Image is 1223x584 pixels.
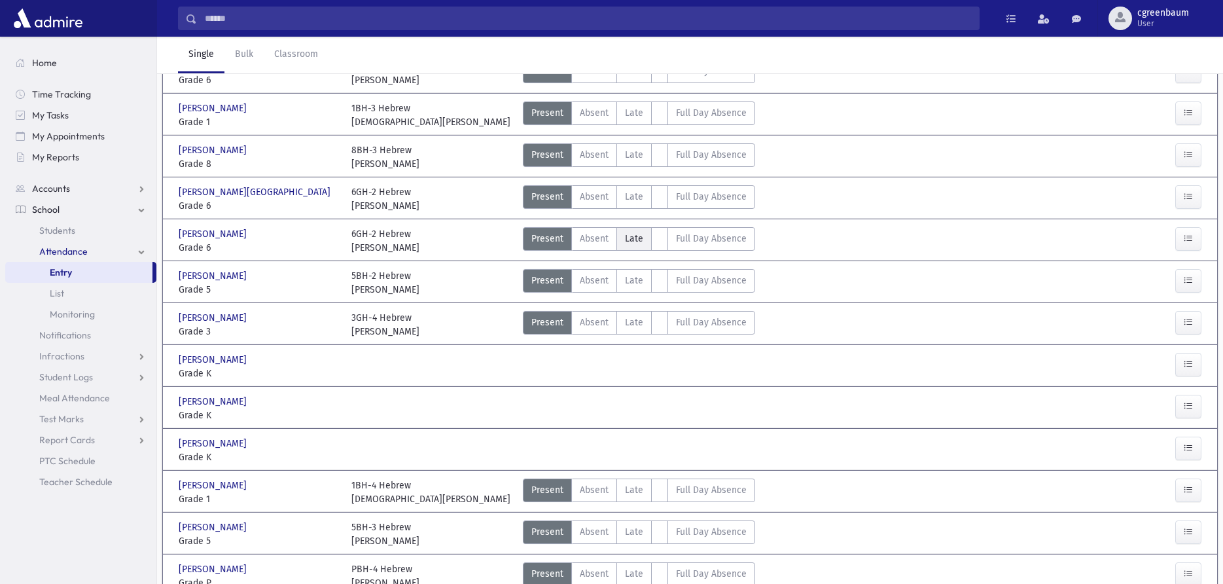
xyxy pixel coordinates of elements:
[50,308,95,320] span: Monitoring
[531,567,563,581] span: Present
[625,148,643,162] span: Late
[676,232,747,246] span: Full Day Absence
[39,413,84,425] span: Test Marks
[580,567,609,581] span: Absent
[179,562,249,576] span: [PERSON_NAME]
[351,479,510,506] div: 1BH-4 Hebrew [DEMOGRAPHIC_DATA][PERSON_NAME]
[179,283,338,297] span: Grade 5
[5,220,156,241] a: Students
[580,483,609,497] span: Absent
[523,479,755,506] div: AttTypes
[32,57,57,69] span: Home
[523,311,755,338] div: AttTypes
[5,84,156,105] a: Time Tracking
[179,520,249,534] span: [PERSON_NAME]
[531,525,563,539] span: Present
[523,185,755,213] div: AttTypes
[10,5,86,31] img: AdmirePro
[531,106,563,120] span: Present
[5,283,156,304] a: List
[179,353,249,367] span: [PERSON_NAME]
[5,409,156,429] a: Test Marks
[625,525,643,539] span: Late
[179,73,338,87] span: Grade 6
[580,148,609,162] span: Absent
[351,101,510,129] div: 1BH-3 Hebrew [DEMOGRAPHIC_DATA][PERSON_NAME]
[179,437,249,450] span: [PERSON_NAME]
[39,225,75,236] span: Students
[523,101,755,129] div: AttTypes
[625,274,643,287] span: Late
[676,148,747,162] span: Full Day Absence
[5,367,156,388] a: Student Logs
[580,232,609,246] span: Absent
[580,316,609,329] span: Absent
[351,520,419,548] div: 5BH-3 Hebrew [PERSON_NAME]
[531,316,563,329] span: Present
[625,232,643,246] span: Late
[179,185,333,199] span: [PERSON_NAME][GEOGRAPHIC_DATA]
[5,199,156,220] a: School
[351,269,419,297] div: 5BH-2 Hebrew [PERSON_NAME]
[179,269,249,283] span: [PERSON_NAME]
[32,130,105,142] span: My Appointments
[676,525,747,539] span: Full Day Absence
[179,450,338,464] span: Grade K
[179,241,338,255] span: Grade 6
[676,274,747,287] span: Full Day Absence
[1137,8,1189,18] span: cgreenbaum
[197,7,979,30] input: Search
[39,350,84,362] span: Infractions
[39,329,91,341] span: Notifications
[676,483,747,497] span: Full Day Absence
[264,37,328,73] a: Classroom
[531,274,563,287] span: Present
[5,178,156,199] a: Accounts
[523,227,755,255] div: AttTypes
[531,483,563,497] span: Present
[5,388,156,409] a: Meal Attendance
[179,492,338,506] span: Grade 1
[5,147,156,168] a: My Reports
[5,126,156,147] a: My Appointments
[179,325,338,338] span: Grade 3
[179,143,249,157] span: [PERSON_NAME]
[39,455,96,467] span: PTC Schedule
[531,232,563,246] span: Present
[1137,18,1189,29] span: User
[50,266,72,278] span: Entry
[179,157,338,171] span: Grade 8
[625,316,643,329] span: Late
[531,148,563,162] span: Present
[32,204,60,215] span: School
[5,52,156,73] a: Home
[5,304,156,325] a: Monitoring
[179,534,338,548] span: Grade 5
[32,88,91,100] span: Time Tracking
[351,227,419,255] div: 6GH-2 Hebrew [PERSON_NAME]
[179,227,249,241] span: [PERSON_NAME]
[179,115,338,129] span: Grade 1
[5,241,156,262] a: Attendance
[39,476,113,488] span: Teacher Schedule
[676,190,747,204] span: Full Day Absence
[32,109,69,121] span: My Tasks
[179,395,249,409] span: [PERSON_NAME]
[580,190,609,204] span: Absent
[523,269,755,297] div: AttTypes
[179,367,338,380] span: Grade K
[625,106,643,120] span: Late
[5,262,152,283] a: Entry
[179,101,249,115] span: [PERSON_NAME]
[580,106,609,120] span: Absent
[523,520,755,548] div: AttTypes
[32,151,79,163] span: My Reports
[5,471,156,492] a: Teacher Schedule
[39,392,110,404] span: Meal Attendance
[351,311,419,338] div: 3GH-4 Hebrew [PERSON_NAME]
[5,429,156,450] a: Report Cards
[5,450,156,471] a: PTC Schedule
[179,409,338,422] span: Grade K
[625,190,643,204] span: Late
[39,371,93,383] span: Student Logs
